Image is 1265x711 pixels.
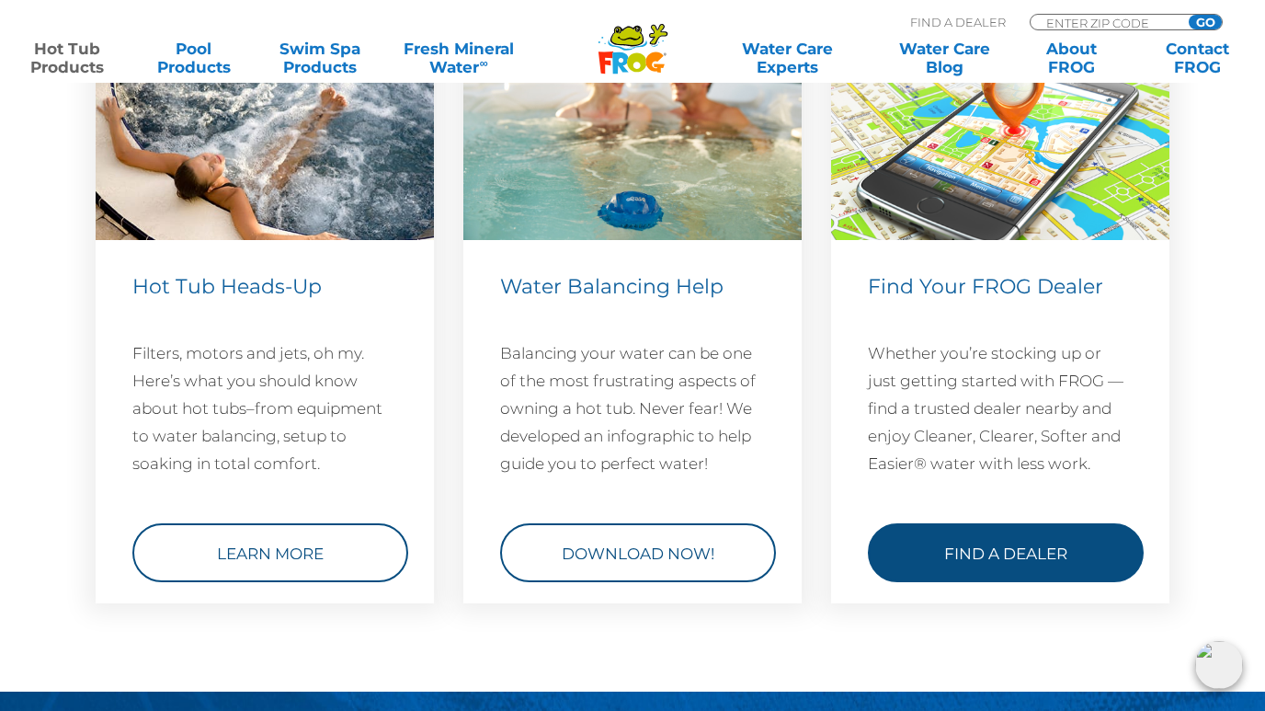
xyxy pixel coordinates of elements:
[1189,15,1222,29] input: GO
[868,523,1144,582] a: Find a Dealer
[271,40,370,76] a: Swim SpaProducts
[1195,641,1243,689] img: openIcon
[910,14,1006,30] p: Find A Dealer
[1022,40,1121,76] a: AboutFROG
[868,339,1133,477] p: Whether you’re stocking up or just getting started with FROG — find a trusted dealer nearby and e...
[479,56,487,70] sup: ∞
[1148,40,1247,76] a: ContactFROG
[500,274,724,299] span: Water Balancing Help
[868,274,1103,299] span: Find Your FROG Dealer
[831,48,1169,240] img: Find a Dealer Image (546 x 310 px)
[708,40,868,76] a: Water CareExperts
[463,48,802,240] img: hot-tub-featured-image-1
[132,274,322,299] span: Hot Tub Heads-Up
[500,523,776,582] a: Download Now!
[132,523,408,582] a: Learn More
[500,339,765,477] p: Balancing your water can be one of the most frustrating aspects of owning a hot tub. Never fear! ...
[1044,15,1168,30] input: Zip Code Form
[96,48,434,240] img: hot-tub-relaxing
[132,339,397,477] p: Filters, motors and jets, oh my. Here’s what you should know about hot tubs–from equipment to wat...
[397,40,520,76] a: Fresh MineralWater∞
[895,40,994,76] a: Water CareBlog
[144,40,243,76] a: PoolProducts
[18,40,117,76] a: Hot TubProducts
